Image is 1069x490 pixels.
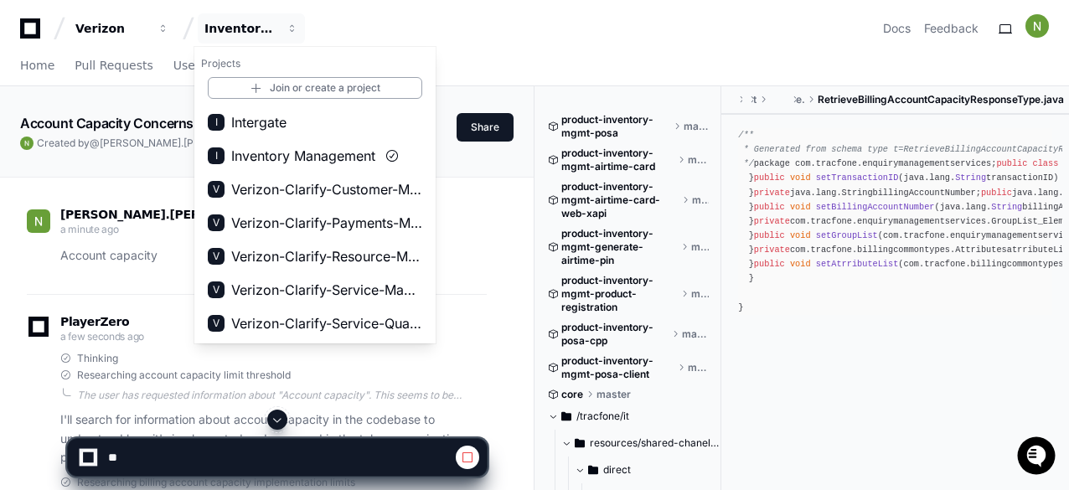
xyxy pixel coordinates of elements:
span: tracfone [811,216,852,226]
button: Verizon [69,13,176,44]
span: String [842,188,873,198]
span: public [754,173,785,183]
p: Account capacity [60,246,487,266]
span: product-inventory-mgmt-product-registration [561,274,678,314]
img: ACg8ocIiWXJC7lEGJNqNt4FHmPVymFM05ITMeS-frqobA_m8IZ6TxA=s96-c [20,137,34,150]
span: lang [1038,188,1059,198]
span: Created by [37,137,369,150]
span: enquirymanagementservices [796,93,804,106]
span: Verizon-Clarify-Payments-Management [231,213,422,233]
span: PlayerZero [60,317,129,327]
span: product-inventory-mgmt-airtime-card [561,147,674,173]
span: master [692,193,709,207]
button: Start new chat [285,130,305,150]
span: Researching account capacity limit threshold [77,369,291,382]
span: void [790,173,811,183]
span: private [754,245,790,255]
span: product-inventory-mgmt-airtime-card-web-xapi [561,180,679,220]
span: Thinking [77,352,118,365]
span: public [754,259,785,269]
img: ACg8ocIiWXJC7lEGJNqNt4FHmPVymFM05ITMeS-frqobA_m8IZ6TxA=s96-c [27,209,50,233]
span: Pylon [167,176,203,188]
span: setAtrributeList [816,259,899,269]
span: master [688,153,709,167]
span: enquirymanagementservices [862,158,991,168]
span: private [754,216,790,226]
span: setBillingAccountNumber [816,202,935,212]
a: Home [20,47,54,85]
div: package com. . ; { java. . transactionID; java. . ( ) { . ; } ( ) { . = transactionID; } java. . ... [738,128,1052,315]
div: I [208,147,225,164]
div: V [208,315,225,332]
span: Verizon-Clarify-Service-Qualifications [231,313,422,333]
span: [PERSON_NAME].[PERSON_NAME].[PERSON_NAME] [100,137,349,149]
span: Users [173,60,206,70]
span: public [996,158,1027,168]
a: Docs [883,20,911,37]
div: V [208,248,225,265]
span: a minute ago [60,223,118,235]
div: V [208,181,225,198]
div: Inventory Management [204,20,276,37]
a: Join or create a project [208,77,422,99]
span: enquirymanagementservices [857,216,986,226]
span: master [691,287,709,301]
img: ACg8ocIiWXJC7lEGJNqNt4FHmPVymFM05ITMeS-frqobA_m8IZ6TxA=s96-c [1025,14,1049,38]
iframe: Open customer support [1015,435,1061,480]
span: public [981,188,1012,198]
span: Verizon-Clarify-Customer-Management [231,179,422,199]
span: tracfone-jaxws-clients [753,93,757,106]
span: RetrieveBillingAccountCapacityResponseType.java [818,93,1064,106]
span: java.lang. transactionID [904,173,1054,183]
a: Powered byPylon [118,175,203,188]
span: setGroupList [816,230,878,240]
span: Verizon-Clarify-Service-Management [231,280,422,300]
span: master [691,240,709,254]
span: master [596,388,631,401]
button: Feedback [924,20,979,37]
button: Share [457,113,514,142]
span: Verizon-Clarify-Resource-Management [231,246,422,266]
span: product-inventory-posa-cpp [561,321,669,348]
span: void [790,230,811,240]
span: master [688,361,710,374]
div: I [208,114,225,131]
span: master [682,328,709,341]
span: public [754,202,785,212]
button: /tracfone/it [548,403,709,430]
svg: Directory [561,406,571,426]
a: Pull Requests [75,47,152,85]
span: void [790,259,811,269]
span: void [790,202,811,212]
span: Attributes [955,245,1007,255]
div: The user has requested information about "Account capacity". This seems to be related to telecomm... [77,389,487,402]
span: tracfone [811,245,852,255]
img: PlayerZero [17,17,50,50]
app-text-character-animate: Account Capacity Concerns [20,115,194,132]
span: Intergate [231,112,287,132]
span: Inventory Management [231,146,375,166]
span: @ [90,137,100,149]
img: 1736555170064-99ba0984-63c1-480f-8ee9-699278ef63ed [17,125,47,155]
a: Users [173,47,206,85]
button: Inventory Management [198,13,305,44]
span: core [561,388,583,401]
div: V [208,281,225,298]
span: tracfone [816,158,857,168]
span: lang [816,188,837,198]
span: private [754,188,790,198]
div: We're offline, we'll be back soon [57,142,219,155]
span: class [1033,158,1059,168]
span: setTransactionID [816,173,899,183]
div: Verizon [75,20,147,37]
span: product-inventory-mgmt-generate-airtime-pin [561,227,678,267]
div: V [208,214,225,231]
span: product-inventory-mgmt-posa [561,113,670,140]
span: billingcommontypes [857,245,950,255]
span: [PERSON_NAME].[PERSON_NAME].[PERSON_NAME] [60,208,385,221]
span: master [684,120,709,133]
span: Home [20,60,54,70]
div: Start new chat [57,125,275,142]
div: Verizon [194,47,436,343]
